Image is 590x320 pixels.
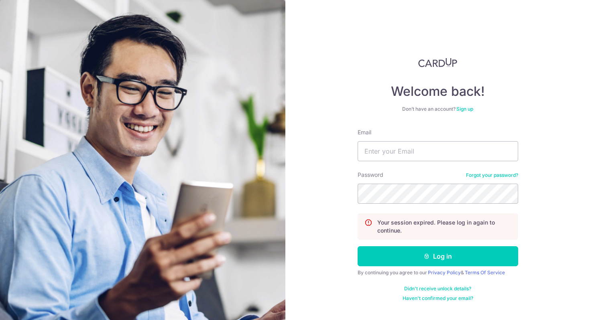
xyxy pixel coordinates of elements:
label: Email [358,128,371,136]
button: Log in [358,246,518,266]
a: Sign up [456,106,473,112]
img: CardUp Logo [418,58,458,67]
a: Forgot your password? [466,172,518,178]
a: Didn't receive unlock details? [404,286,471,292]
a: Haven't confirmed your email? [403,295,473,302]
label: Password [358,171,383,179]
a: Terms Of Service [465,269,505,275]
a: Privacy Policy [428,269,461,275]
h4: Welcome back! [358,83,518,99]
div: By continuing you agree to our & [358,269,518,276]
p: Your session expired. Please log in again to continue. [377,219,511,235]
input: Enter your Email [358,141,518,161]
div: Don’t have an account? [358,106,518,112]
